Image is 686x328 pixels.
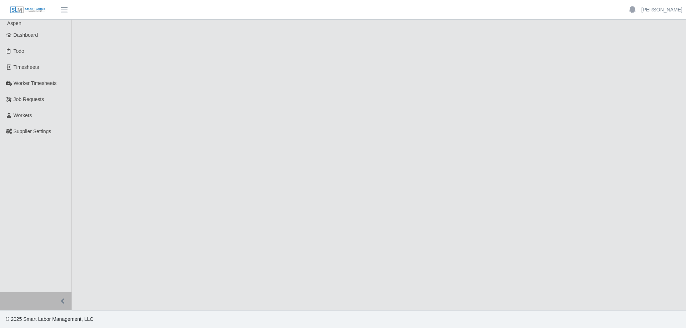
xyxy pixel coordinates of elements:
span: Dashboard [14,32,38,38]
img: SLM Logo [10,6,46,14]
span: Todo [14,48,24,54]
span: © 2025 Smart Labor Management, LLC [6,316,93,322]
span: Aspen [7,20,21,26]
span: Timesheets [14,64,39,70]
span: Supplier Settings [14,128,51,134]
span: Workers [14,112,32,118]
span: Job Requests [14,96,44,102]
a: [PERSON_NAME] [641,6,682,14]
span: Worker Timesheets [14,80,56,86]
